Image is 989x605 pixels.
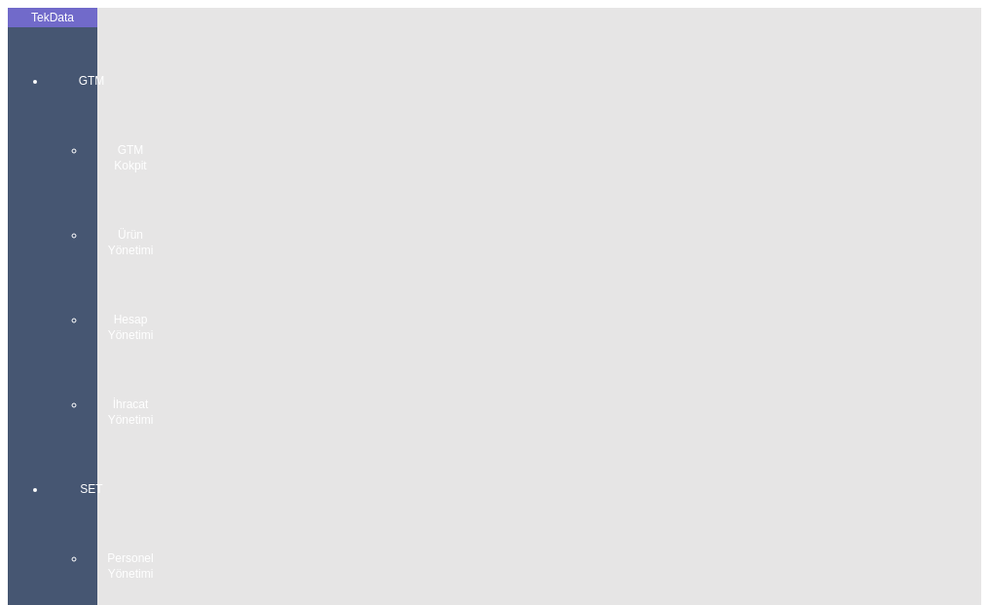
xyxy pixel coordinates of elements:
span: İhracat Yönetimi [101,397,160,428]
span: SET [62,481,121,497]
span: Ürün Yönetimi [101,227,160,258]
span: Personel Yönetimi [101,550,160,582]
div: TekData [8,10,97,25]
span: Hesap Yönetimi [101,312,160,343]
span: GTM Kokpit [101,142,160,173]
span: GTM [62,73,121,89]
